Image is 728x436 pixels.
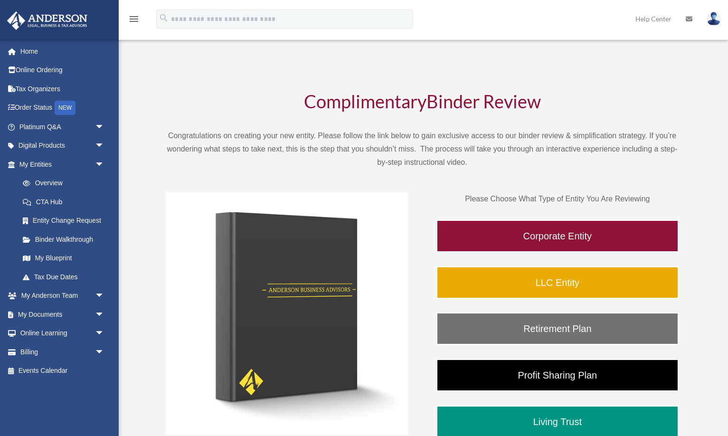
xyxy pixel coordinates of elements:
[95,117,114,137] span: arrow_drop_down
[436,266,679,299] a: LLC Entity
[436,359,679,391] a: Profit Sharing Plan
[7,117,119,136] a: Platinum Q&Aarrow_drop_down
[7,286,119,305] a: My Anderson Teamarrow_drop_down
[13,249,119,268] a: My Blueprint
[13,174,119,193] a: Overview
[7,342,119,361] a: Billingarrow_drop_down
[95,342,114,362] span: arrow_drop_down
[7,136,119,155] a: Digital Productsarrow_drop_down
[4,11,90,30] img: Anderson Advisors Platinum Portal
[166,129,679,169] p: Congratulations on creating your new entity. Please follow the link below to gain exclusive acces...
[13,211,119,230] a: Entity Change Request
[436,313,679,345] a: Retirement Plan
[7,324,119,343] a: Online Learningarrow_drop_down
[95,136,114,156] span: arrow_drop_down
[7,305,119,324] a: My Documentsarrow_drop_down
[426,90,541,112] span: Binder Review
[13,267,119,286] a: Tax Due Dates
[95,155,114,174] span: arrow_drop_down
[707,12,721,26] img: User Pic
[7,79,119,98] a: Tax Organizers
[128,13,140,25] i: menu
[159,13,169,23] i: search
[95,324,114,343] span: arrow_drop_down
[436,192,679,206] p: Please Choose What Type of Entity You Are Reviewing
[7,361,119,380] a: Events Calendar
[7,98,119,118] a: Order StatusNEW
[436,220,679,252] a: Corporate Entity
[128,17,140,25] a: menu
[13,192,119,211] a: CTA Hub
[95,305,114,324] span: arrow_drop_down
[55,101,76,115] div: NEW
[95,286,114,306] span: arrow_drop_down
[7,42,119,61] a: Home
[304,90,426,112] span: Complimentary
[13,230,114,249] a: Binder Walkthrough
[7,155,119,174] a: My Entitiesarrow_drop_down
[7,61,119,80] a: Online Ordering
